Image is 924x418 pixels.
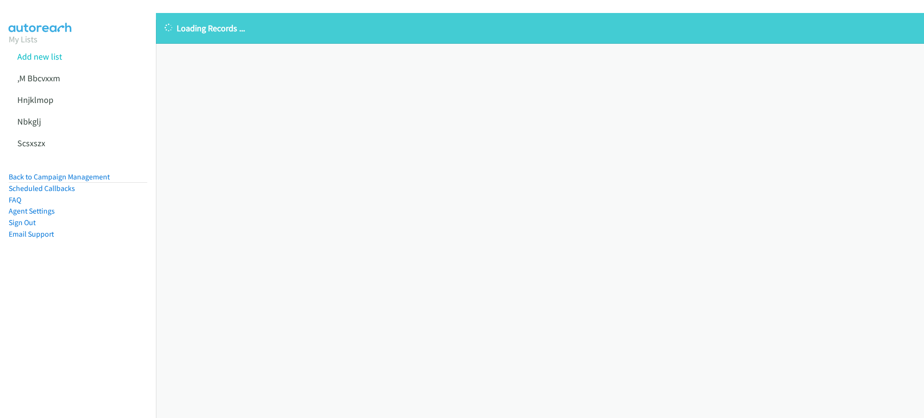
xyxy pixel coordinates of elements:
a: Scheduled Callbacks [9,184,75,193]
a: Back to Campaign Management [9,172,110,181]
a: Agent Settings [9,206,55,215]
a: ,M Bbcvxxm [17,73,60,84]
a: Scsxszx [17,138,45,149]
a: Email Support [9,229,54,239]
a: Nbkglj [17,116,41,127]
a: Hnjklmop [17,94,53,105]
a: FAQ [9,195,21,204]
a: Sign Out [9,218,36,227]
a: My Lists [9,34,38,45]
a: Add new list [17,51,62,62]
p: Loading Records ... [165,22,915,35]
